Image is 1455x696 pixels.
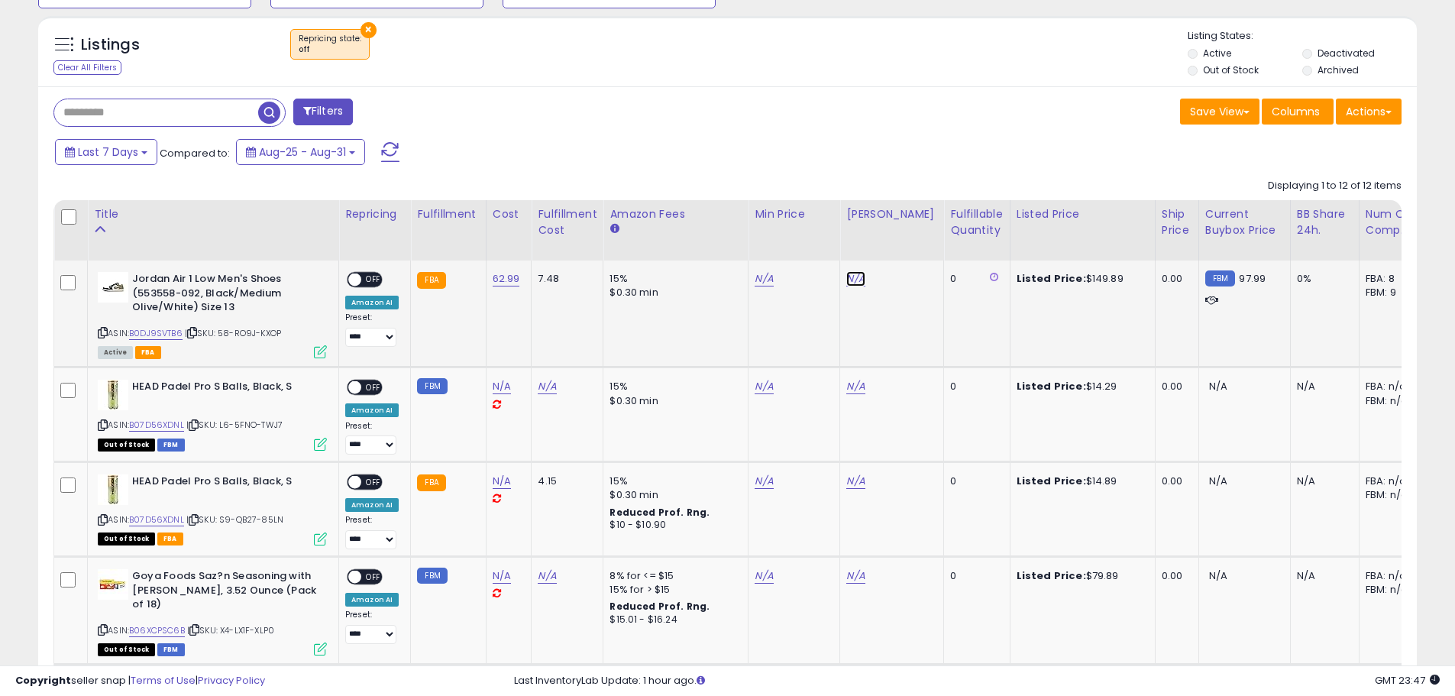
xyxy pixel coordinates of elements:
div: Min Price [755,206,833,222]
span: | SKU: L6-5FNO-TWJ7 [186,419,283,431]
div: Preset: [345,421,399,455]
div: FBM: 9 [1366,286,1416,299]
a: N/A [493,568,511,584]
a: N/A [846,568,865,584]
div: 0 [950,569,997,583]
div: $15.01 - $16.24 [609,613,736,626]
div: N/A [1297,569,1347,583]
a: N/A [538,379,556,394]
small: Amazon Fees. [609,222,619,236]
label: Active [1203,47,1231,60]
span: OFF [361,274,386,286]
div: Amazon AI [345,403,399,417]
div: Repricing [345,206,404,222]
div: seller snap | | [15,674,265,688]
a: B07D56XDNL [129,513,184,526]
div: 0.00 [1162,380,1187,393]
a: B0DJ9SVTB6 [129,327,183,340]
div: 15% for > $15 [609,583,736,597]
div: Current Buybox Price [1205,206,1284,238]
div: Preset: [345,312,399,347]
div: Preset: [345,610,399,644]
div: 15% [609,380,736,393]
div: $0.30 min [609,286,736,299]
span: Compared to: [160,146,230,160]
div: 0 [950,380,997,393]
small: FBM [417,378,447,394]
div: 0.00 [1162,569,1187,583]
div: off [299,44,361,55]
div: FBM: n/a [1366,394,1416,408]
span: All listings that are currently out of stock and unavailable for purchase on Amazon [98,643,155,656]
div: $0.30 min [609,488,736,502]
div: $0.30 min [609,394,736,408]
div: FBM: n/a [1366,583,1416,597]
div: Cost [493,206,525,222]
div: 7.48 [538,272,591,286]
div: Amazon AI [345,498,399,512]
span: Columns [1272,104,1320,119]
span: FBM [157,439,185,452]
h5: Listings [81,34,140,56]
div: Listed Price [1017,206,1149,222]
div: Amazon AI [345,593,399,607]
small: FBM [1205,270,1235,286]
div: 4.15 [538,474,591,488]
span: 2025-09-8 23:47 GMT [1375,673,1440,688]
button: Last 7 Days [55,139,157,165]
div: Clear All Filters [53,60,121,75]
label: Deactivated [1318,47,1375,60]
span: All listings that are currently out of stock and unavailable for purchase on Amazon [98,533,155,545]
div: 0.00 [1162,272,1187,286]
div: 0 [950,272,997,286]
div: ASIN: [98,272,327,357]
span: FBM [157,643,185,656]
a: N/A [493,474,511,489]
button: Actions [1336,99,1402,125]
b: Goya Foods Saz?n Seasoning with [PERSON_NAME], 3.52 Ounce (Pack of 18) [132,569,318,616]
div: N/A [1297,474,1347,488]
span: OFF [361,381,386,394]
span: | SKU: 58-RO9J-KXOP [185,327,281,339]
a: N/A [538,568,556,584]
div: 0.00 [1162,474,1187,488]
div: Preset: [345,515,399,549]
button: Aug-25 - Aug-31 [236,139,365,165]
b: Reduced Prof. Rng. [609,506,710,519]
a: N/A [846,474,865,489]
div: Last InventoryLab Update: 1 hour ago. [514,674,1440,688]
div: Fulfillment Cost [538,206,597,238]
label: Out of Stock [1203,63,1259,76]
div: Displaying 1 to 12 of 12 items [1268,179,1402,193]
span: Repricing state : [299,33,361,56]
div: [PERSON_NAME] [846,206,937,222]
div: Amazon Fees [609,206,742,222]
b: Reduced Prof. Rng. [609,600,710,613]
img: 31EJeRnqLUL._SL40_.jpg [98,380,128,410]
a: N/A [846,379,865,394]
div: 8% for <= $15 [609,569,736,583]
span: | SKU: X4-LX1F-XLP0 [187,624,274,636]
div: FBA: n/a [1366,474,1416,488]
span: 97.99 [1239,271,1266,286]
b: Listed Price: [1017,379,1086,393]
button: Columns [1262,99,1334,125]
div: FBM: n/a [1366,488,1416,502]
div: Num of Comp. [1366,206,1421,238]
div: N/A [1297,380,1347,393]
b: Listed Price: [1017,271,1086,286]
div: FBA: n/a [1366,569,1416,583]
div: $14.29 [1017,380,1143,393]
span: N/A [1209,379,1227,393]
a: N/A [755,474,773,489]
b: Jordan Air 1 Low Men's Shoes (553558-092, Black/Medium Olive/White) Size 13 [132,272,318,319]
div: Amazon AI [345,296,399,309]
div: Title [94,206,332,222]
div: FBA: 8 [1366,272,1416,286]
b: Listed Price: [1017,568,1086,583]
small: FBA [417,272,445,289]
b: HEAD Padel Pro S Balls, Black, S [132,380,318,398]
img: 41THZ-WPB4L._SL40_.jpg [98,569,128,600]
span: Aug-25 - Aug-31 [259,144,346,160]
small: FBA [417,474,445,491]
